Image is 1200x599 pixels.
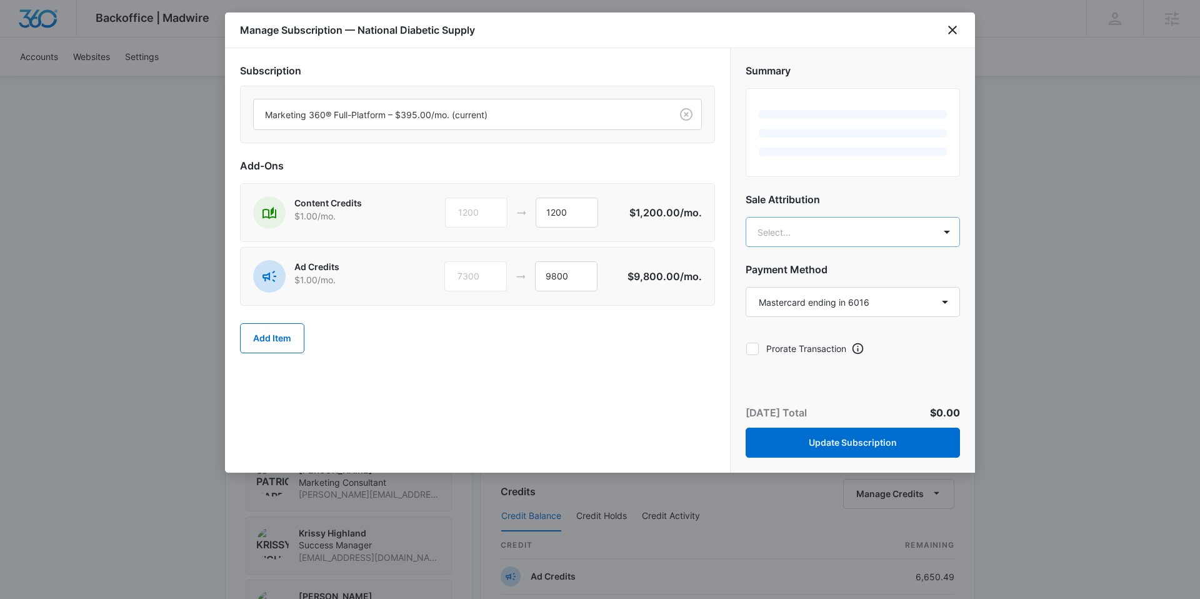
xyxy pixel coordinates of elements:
h2: Subscription [240,63,715,78]
h2: Add-Ons [240,158,715,173]
span: $0.00 [930,406,960,419]
p: $1.00 /mo. [294,209,404,223]
button: Add Item [240,323,304,353]
button: Clear [676,104,696,124]
input: 1 [536,198,598,228]
label: Prorate Transaction [746,342,846,355]
button: close [945,23,960,38]
p: [DATE] Total [746,405,807,420]
p: $1.00 /mo. [294,273,404,286]
button: Update Subscription [746,428,960,458]
input: 1 [535,261,597,291]
span: /mo. [680,270,702,283]
p: $9,800.00 [627,269,702,284]
p: Ad Credits [294,260,404,273]
h2: Summary [746,63,960,78]
h2: Sale Attribution [746,192,960,207]
p: Content Credits [294,196,404,209]
h1: Manage Subscription — National Diabetic Supply [240,23,475,38]
p: $1,200.00 [629,205,702,220]
span: /mo. [680,206,702,219]
input: Subscription [265,108,267,121]
h2: Payment Method [746,262,960,277]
